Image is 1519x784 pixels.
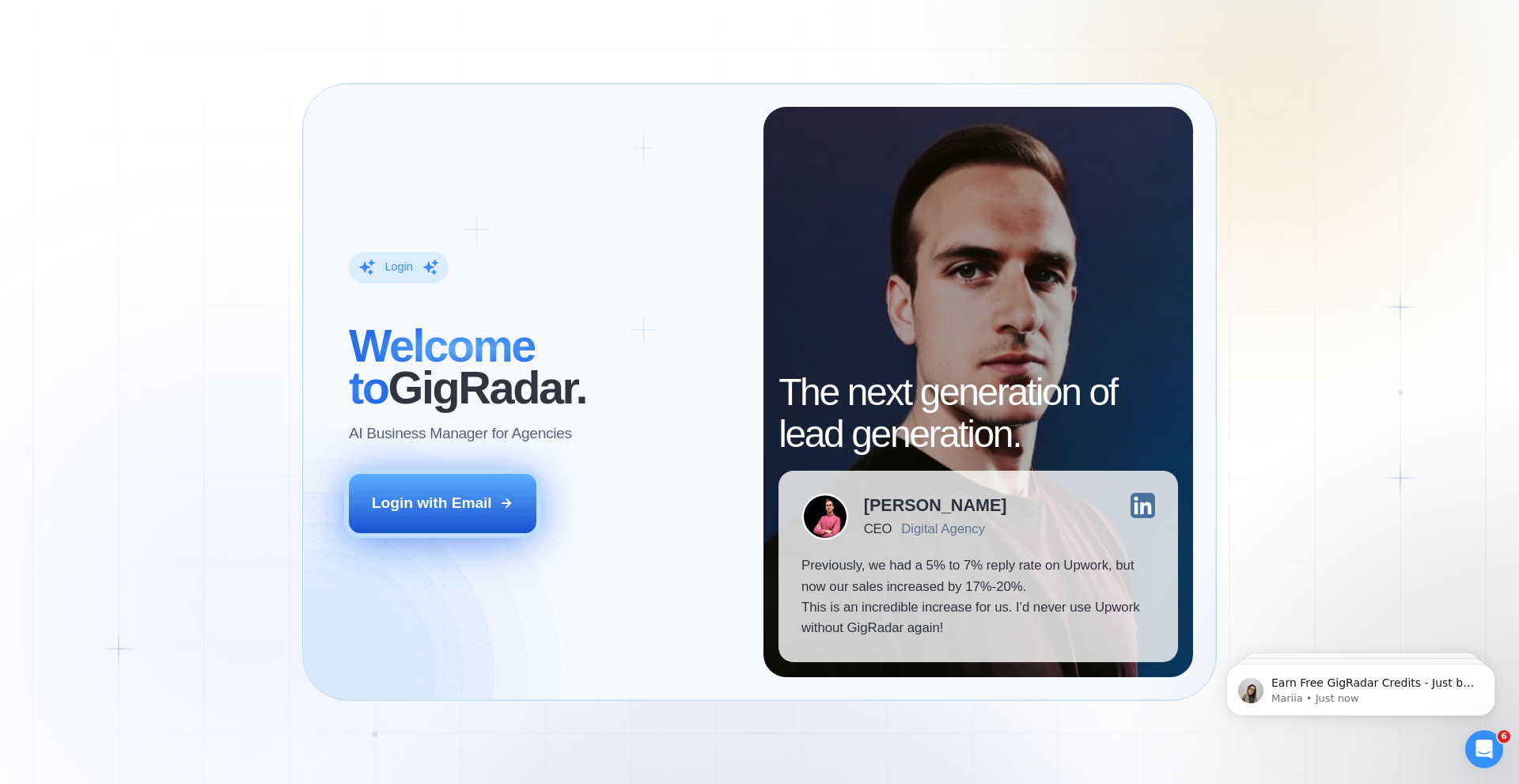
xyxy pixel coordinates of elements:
[384,260,412,275] div: Login
[864,521,892,536] div: CEO
[1465,730,1503,768] iframe: Intercom live chat
[372,493,492,513] div: Login with Email
[901,521,985,536] div: Digital Agency
[778,372,1178,456] h2: The next generation of lead generation.
[349,474,537,532] button: Login with Email
[864,497,1007,514] div: [PERSON_NAME]
[349,424,572,445] p: AI Business Manager for Agencies
[349,325,741,409] h2: ‍ GigRadar.
[801,555,1155,639] p: Previously, we had a 5% to 7% reply rate on Upwork, but now our sales increased by 17%-20%. This ...
[349,320,535,413] span: Welcome to
[1498,730,1510,743] span: 6
[1203,631,1519,741] iframe: Intercom notifications message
